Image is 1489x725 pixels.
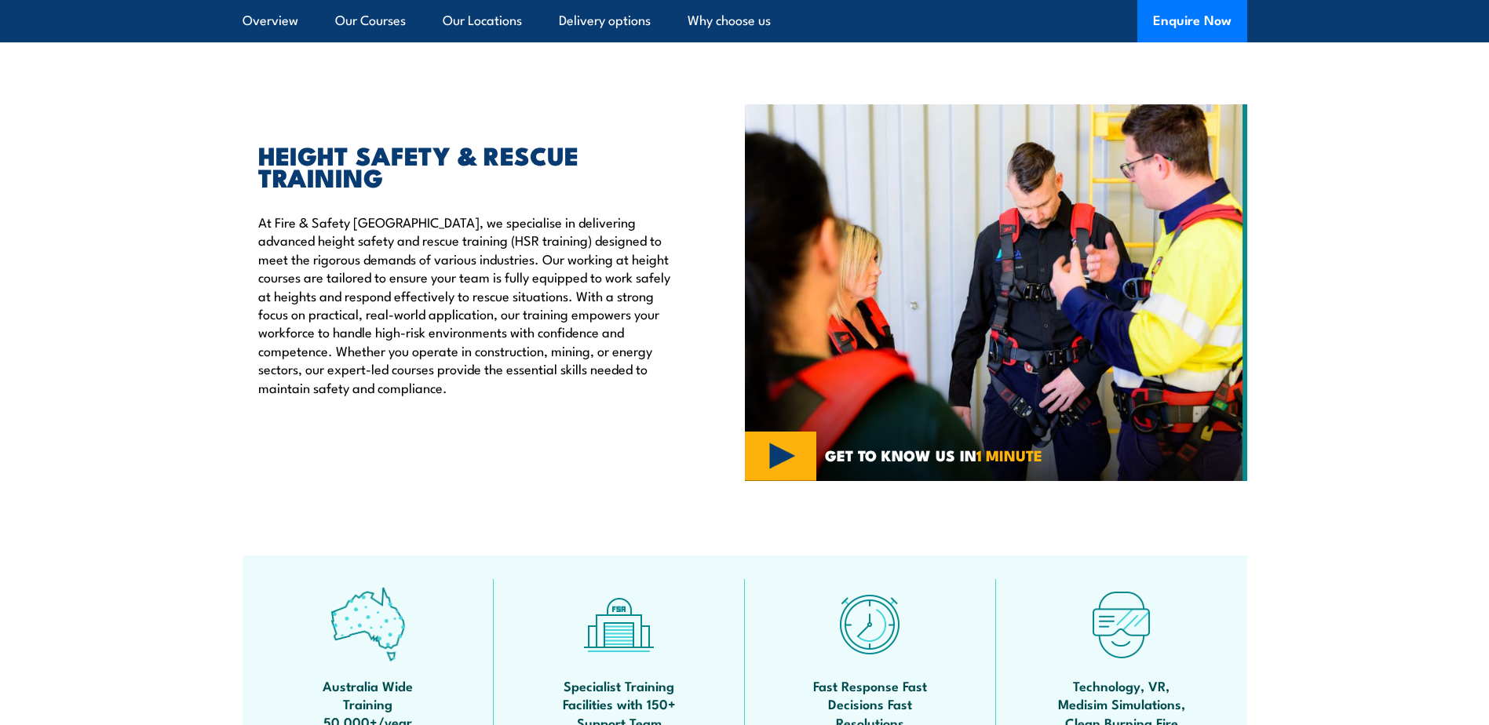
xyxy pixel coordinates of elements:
[833,587,907,661] img: fast-icon
[745,104,1247,481] img: Fire & Safety Australia offer working at heights courses and training
[976,443,1042,466] strong: 1 MINUTE
[258,144,673,188] h2: HEIGHT SAFETY & RESCUE TRAINING
[258,213,673,396] p: At Fire & Safety [GEOGRAPHIC_DATA], we specialise in delivering advanced height safety and rescue...
[330,587,405,661] img: auswide-icon
[582,587,656,661] img: facilities-icon
[1084,587,1159,661] img: tech-icon
[825,448,1042,462] span: GET TO KNOW US IN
